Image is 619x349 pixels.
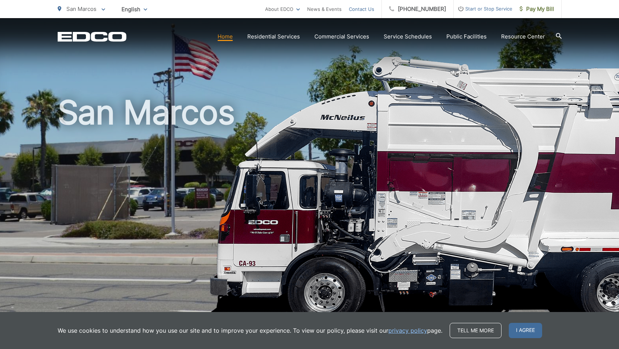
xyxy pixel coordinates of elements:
span: I agree [509,323,542,338]
a: Residential Services [247,32,300,41]
h1: San Marcos [58,94,562,324]
a: About EDCO [265,5,300,13]
a: Resource Center [501,32,545,41]
span: English [116,3,153,16]
span: San Marcos [66,5,96,12]
a: Contact Us [349,5,374,13]
p: We use cookies to understand how you use our site and to improve your experience. To view our pol... [58,326,442,335]
span: Pay My Bill [520,5,554,13]
a: Home [218,32,233,41]
a: privacy policy [388,326,427,335]
a: Tell me more [450,323,502,338]
a: Service Schedules [384,32,432,41]
a: Public Facilities [446,32,487,41]
a: Commercial Services [314,32,369,41]
a: EDCD logo. Return to the homepage. [58,32,127,42]
a: News & Events [307,5,342,13]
